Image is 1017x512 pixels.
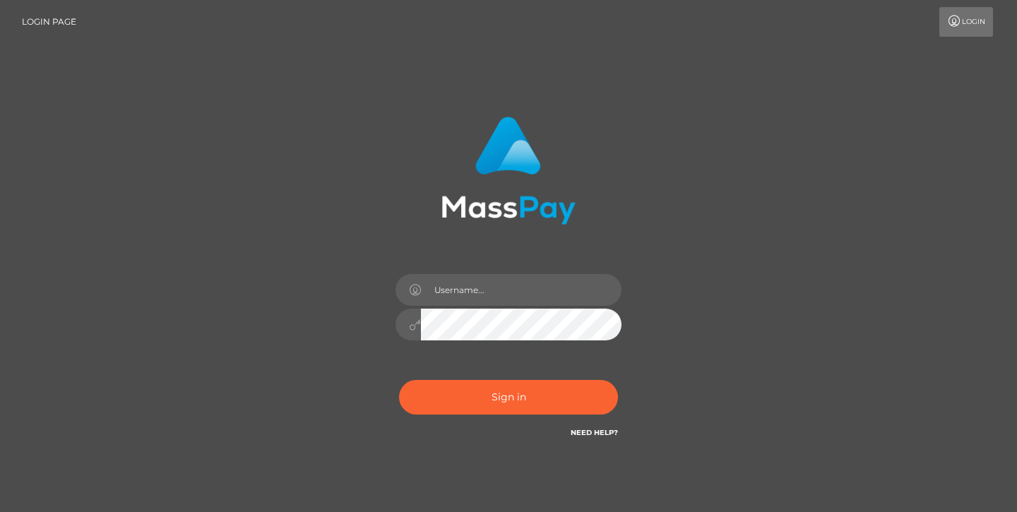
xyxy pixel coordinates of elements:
[571,428,618,437] a: Need Help?
[22,7,76,37] a: Login Page
[939,7,993,37] a: Login
[421,274,621,306] input: Username...
[441,117,576,225] img: MassPay Login
[399,380,618,415] button: Sign in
